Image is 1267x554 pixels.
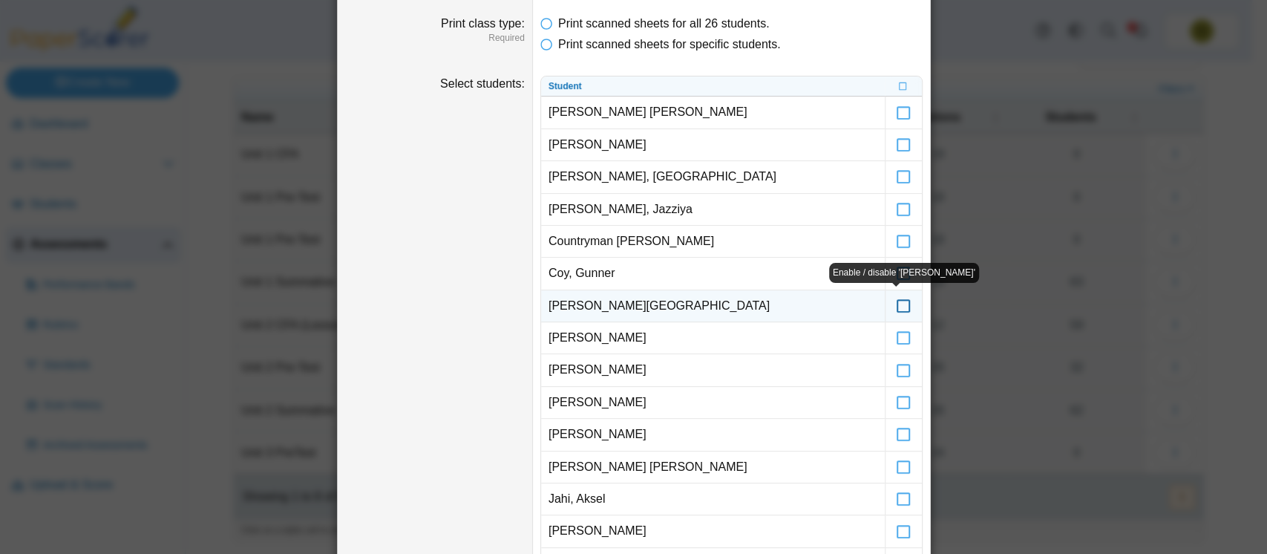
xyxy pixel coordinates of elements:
[541,419,885,451] td: [PERSON_NAME]
[345,32,525,45] dfn: Required
[541,515,885,547] td: [PERSON_NAME]
[541,387,885,419] td: [PERSON_NAME]
[541,97,885,128] td: [PERSON_NAME] [PERSON_NAME]
[440,77,525,90] label: Select students
[541,290,885,322] td: [PERSON_NAME][GEOGRAPHIC_DATA]
[541,452,885,483] td: [PERSON_NAME] [PERSON_NAME]
[541,161,885,193] td: [PERSON_NAME], [GEOGRAPHIC_DATA]
[541,322,885,354] td: [PERSON_NAME]
[558,38,781,50] span: Print scanned sheets for specific students.
[541,354,885,386] td: [PERSON_NAME]
[829,263,979,283] div: Enable / disable '[PERSON_NAME]'
[558,17,770,30] span: Print scanned sheets for all 26 students.
[541,129,885,161] td: [PERSON_NAME]
[541,483,885,515] td: Jahi, Aksel
[541,76,885,97] th: Student
[541,226,885,258] td: Countryman [PERSON_NAME]
[541,194,885,226] td: [PERSON_NAME], Jazziya
[541,258,885,290] td: Coy, Gunner
[441,17,525,30] label: Print class type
